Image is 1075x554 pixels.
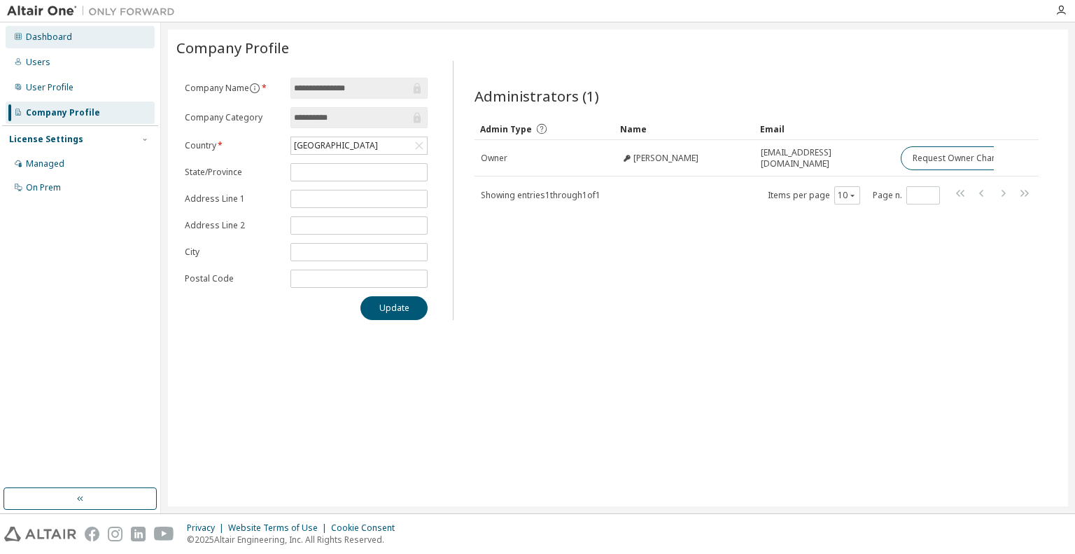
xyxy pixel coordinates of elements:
[185,140,282,151] label: Country
[187,534,403,546] p: © 2025 Altair Engineering, Inc. All Rights Reserved.
[620,118,749,140] div: Name
[154,527,174,541] img: youtube.svg
[9,134,83,145] div: License Settings
[481,153,507,164] span: Owner
[26,182,61,193] div: On Prem
[249,83,260,94] button: information
[176,38,289,57] span: Company Profile
[26,57,50,68] div: Users
[481,189,600,201] span: Showing entries 1 through 1 of 1
[185,112,282,123] label: Company Category
[760,118,889,140] div: Email
[26,107,100,118] div: Company Profile
[761,147,888,169] span: [EMAIL_ADDRESS][DOMAIN_NAME]
[185,167,282,178] label: State/Province
[185,83,282,94] label: Company Name
[108,527,122,541] img: instagram.svg
[292,138,380,153] div: [GEOGRAPHIC_DATA]
[7,4,182,18] img: Altair One
[360,296,428,320] button: Update
[26,82,73,93] div: User Profile
[185,193,282,205] label: Address Line 1
[901,146,1019,170] button: Request Owner Change
[131,527,146,541] img: linkedin.svg
[768,186,860,205] span: Items per page
[475,86,599,106] span: Administrators (1)
[331,522,403,534] div: Cookie Consent
[838,190,857,201] button: 10
[26,158,64,169] div: Managed
[4,527,76,541] img: altair_logo.svg
[480,123,532,135] span: Admin Type
[85,527,99,541] img: facebook.svg
[185,273,282,284] label: Postal Code
[873,186,940,205] span: Page n.
[633,153,698,164] span: [PERSON_NAME]
[228,522,331,534] div: Website Terms of Use
[185,247,282,258] label: City
[187,522,228,534] div: Privacy
[26,32,72,43] div: Dashboard
[185,220,282,231] label: Address Line 2
[291,137,427,154] div: [GEOGRAPHIC_DATA]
